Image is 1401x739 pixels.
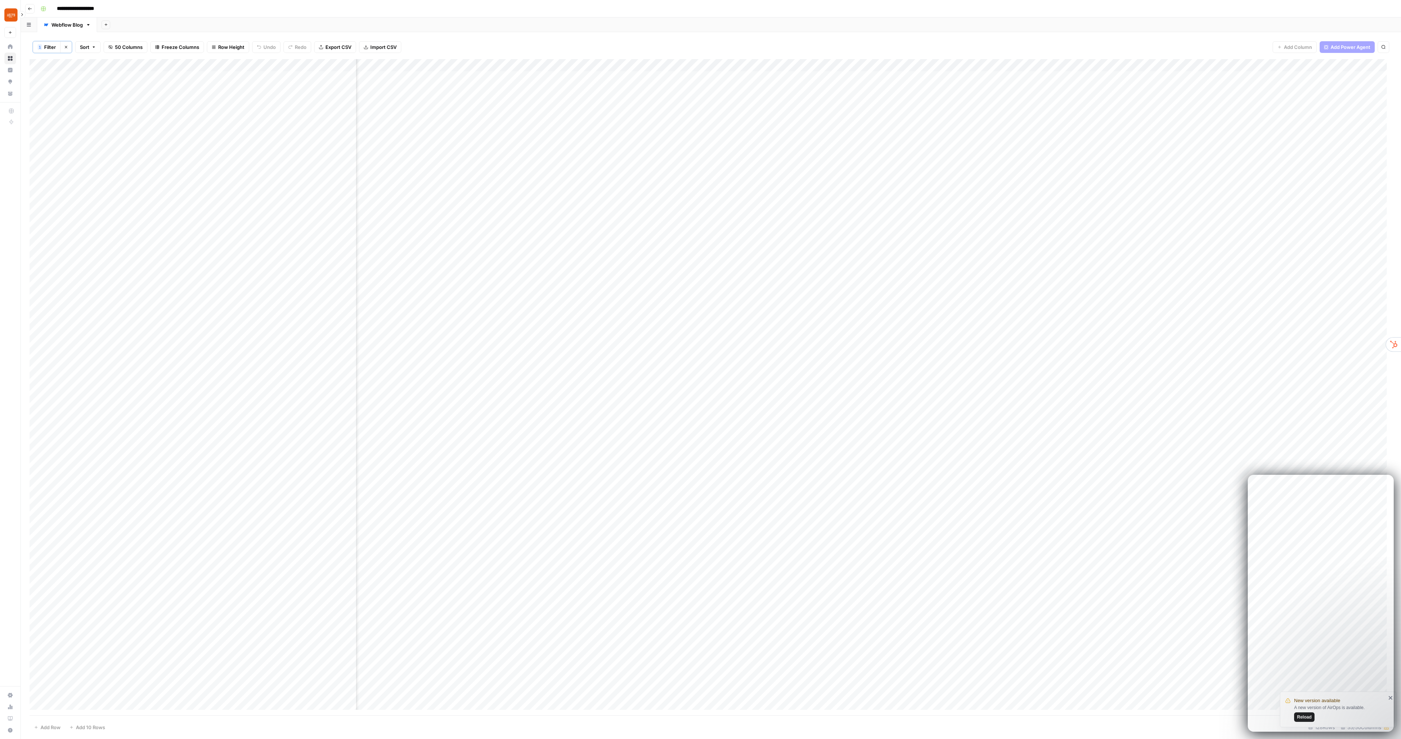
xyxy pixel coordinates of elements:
button: 50 Columns [104,41,147,53]
a: Insights [4,64,16,76]
a: Home [4,41,16,53]
a: Learning Hub [4,713,16,724]
a: Settings [4,689,16,701]
span: Add Column [1284,43,1312,51]
a: Usage [4,701,16,713]
span: Undo [263,43,276,51]
span: Row Height [218,43,244,51]
button: Add Power Agent [1320,41,1375,53]
button: Row Height [207,41,249,53]
button: 1Filter [33,41,60,53]
span: Sort [80,43,89,51]
div: 1 [38,44,42,50]
button: Export CSV [314,41,356,53]
button: Workspace: LETS [4,6,16,24]
button: Add Row [30,721,65,733]
div: Webflow Blog [51,21,83,28]
span: Import CSV [370,43,397,51]
button: Redo [283,41,311,53]
button: Freeze Columns [150,41,204,53]
button: Add 10 Rows [65,721,109,733]
a: Browse [4,53,16,64]
button: Import CSV [359,41,401,53]
button: Add Column [1273,41,1317,53]
img: LETS Logo [4,8,18,22]
span: 1 [39,44,41,50]
span: 50 Columns [115,43,143,51]
a: Your Data [4,88,16,99]
span: Add Row [40,724,61,731]
button: Help + Support [4,724,16,736]
a: Opportunities [4,76,16,88]
span: Add 10 Rows [76,724,105,731]
span: Export CSV [325,43,351,51]
iframe: Intercom live chat [1248,475,1394,732]
span: Filter [44,43,56,51]
a: Webflow Blog [37,18,97,32]
span: Add Power Agent [1331,43,1370,51]
button: Undo [252,41,281,53]
span: Freeze Columns [162,43,199,51]
span: Redo [295,43,306,51]
button: Sort [75,41,101,53]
